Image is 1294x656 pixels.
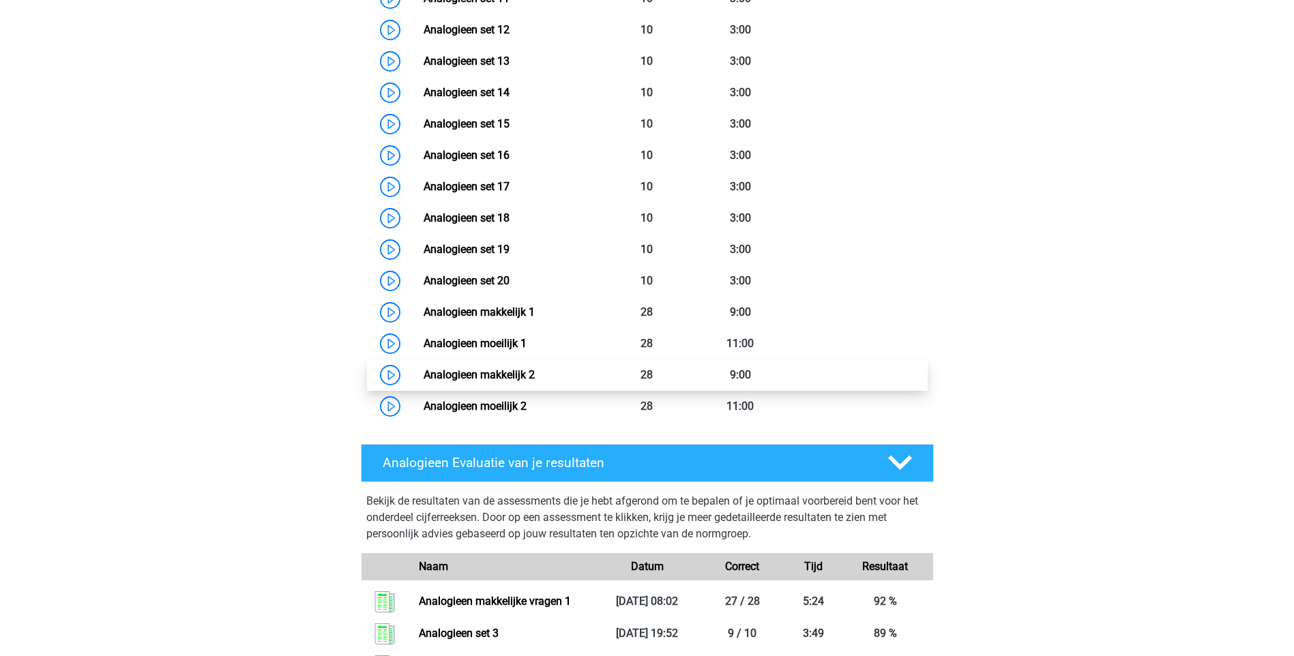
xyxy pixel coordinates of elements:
[409,558,599,575] div: Naam
[366,493,928,542] p: Bekijk de resultaten van de assessments die je hebt afgerond om te bepalen of je optimaal voorber...
[424,117,510,130] a: Analogieen set 15
[424,305,535,318] a: Analogieen makkelijk 1
[424,86,510,99] a: Analogieen set 14
[424,368,535,381] a: Analogieen makkelijk 2
[424,400,527,413] a: Analogieen moeilijk 2
[419,627,499,640] a: Analogieen set 3
[355,444,939,482] a: Analogieen Evaluatie van je resultaten
[790,558,838,575] div: Tijd
[424,243,510,256] a: Analogieen set 19
[424,274,510,287] a: Analogieen set 20
[424,211,510,224] a: Analogieen set 18
[838,558,933,575] div: Resultaat
[600,558,695,575] div: Datum
[419,595,571,608] a: Analogieen makkelijke vragen 1
[424,149,510,162] a: Analogieen set 16
[424,180,510,193] a: Analogieen set 17
[424,55,510,68] a: Analogieen set 13
[424,23,510,36] a: Analogieen set 12
[383,455,866,471] h4: Analogieen Evaluatie van je resultaten
[424,337,527,350] a: Analogieen moeilijk 1
[694,558,790,575] div: Correct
